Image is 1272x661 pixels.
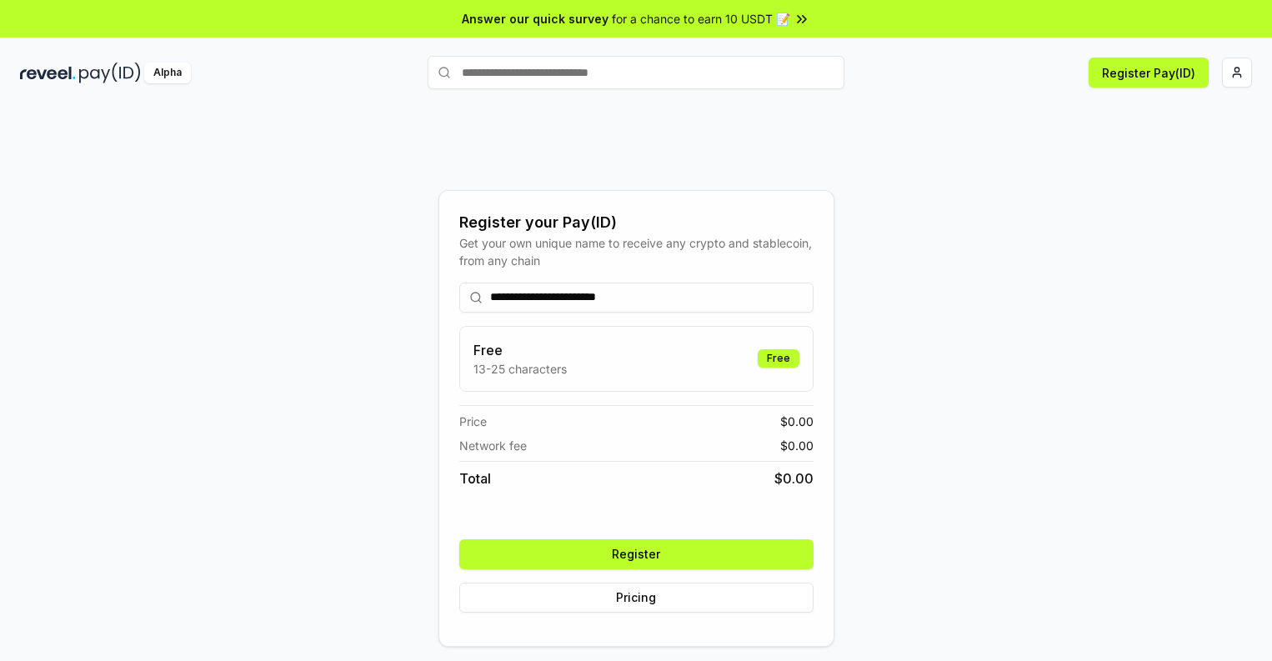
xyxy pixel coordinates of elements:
[144,63,191,83] div: Alpha
[758,349,799,368] div: Free
[780,413,814,430] span: $ 0.00
[459,211,814,234] div: Register your Pay(ID)
[774,468,814,488] span: $ 0.00
[459,234,814,269] div: Get your own unique name to receive any crypto and stablecoin, from any chain
[462,10,608,28] span: Answer our quick survey
[79,63,141,83] img: pay_id
[473,360,567,378] p: 13-25 characters
[459,468,491,488] span: Total
[473,340,567,360] h3: Free
[612,10,790,28] span: for a chance to earn 10 USDT 📝
[1089,58,1209,88] button: Register Pay(ID)
[20,63,76,83] img: reveel_dark
[459,583,814,613] button: Pricing
[459,413,487,430] span: Price
[780,437,814,454] span: $ 0.00
[459,437,527,454] span: Network fee
[459,539,814,569] button: Register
